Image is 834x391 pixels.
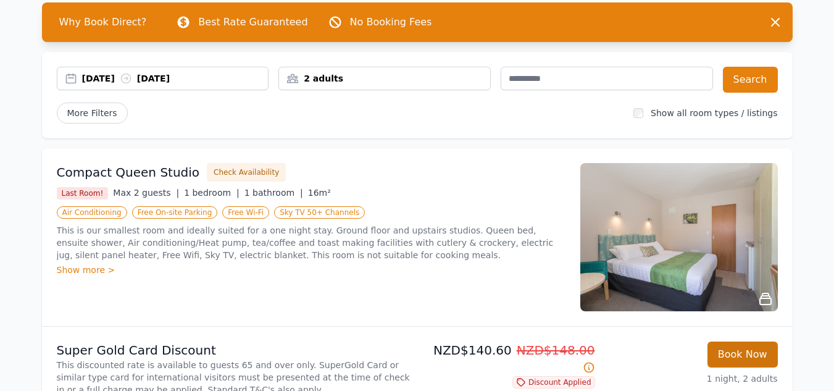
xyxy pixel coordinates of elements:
span: Max 2 guests | [113,188,179,198]
label: Show all room types / listings [651,108,777,118]
span: Free On-site Parking [132,206,218,219]
p: Super Gold Card Discount [57,342,412,359]
span: Sky TV 50+ Channels [274,206,365,219]
span: Last Room! [57,187,109,200]
button: Search [723,67,778,93]
h3: Compact Queen Studio [57,164,200,181]
p: No Booking Fees [350,15,432,30]
div: 2 adults [279,72,490,85]
span: 1 bedroom | [184,188,240,198]
span: Discount Applied [512,376,595,389]
span: NZD$148.00 [517,343,595,358]
div: Show more > [57,264,565,276]
span: Air Conditioning [57,206,127,219]
p: Best Rate Guaranteed [198,15,307,30]
span: Why Book Direct? [49,10,157,35]
span: Free Wi-Fi [222,206,269,219]
p: NZD$140.60 [422,342,595,376]
button: Check Availability [207,163,286,182]
span: More Filters [57,103,128,124]
button: Book Now [707,342,778,368]
p: 1 night, 2 adults [605,372,778,385]
span: 1 bathroom | [244,188,303,198]
p: This is our smallest room and ideally suited for a one night stay. Ground floor and upstairs stud... [57,224,565,261]
span: 16m² [308,188,331,198]
div: [DATE] [DATE] [82,72,269,85]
